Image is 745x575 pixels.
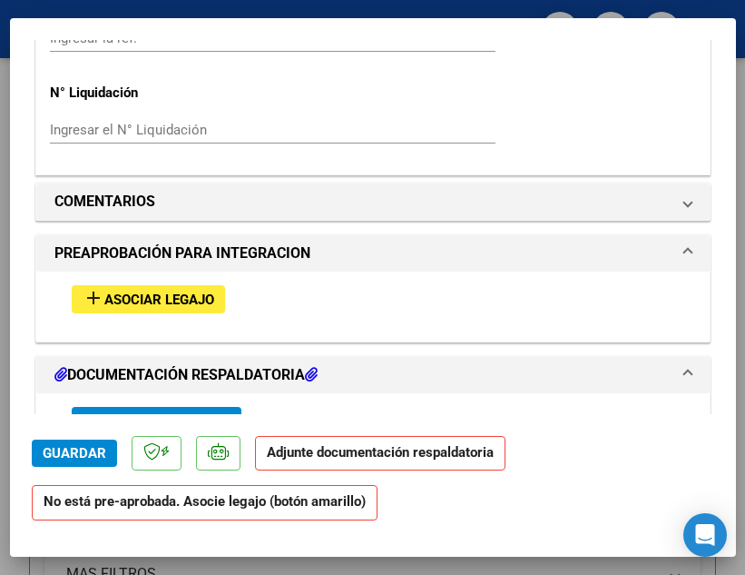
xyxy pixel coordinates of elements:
strong: Adjunte documentación respaldatoria [267,444,494,461]
h1: COMENTARIOS [54,191,155,213]
mat-expansion-panel-header: COMENTARIOS [36,183,710,220]
button: Asociar Legajo [72,285,225,313]
mat-icon: add [83,287,104,309]
button: Agregar Documento [72,407,241,435]
strong: No está pre-aprobada. Asocie legajo (botón amarillo) [32,485,377,520]
div: PREAPROBACIÓN PARA INTEGRACION [36,272,710,342]
mat-expansion-panel-header: DOCUMENTACIÓN RESPALDATORIA [36,357,710,393]
button: Guardar [32,440,117,467]
h1: PREAPROBACIÓN PARA INTEGRACION [54,243,310,264]
div: Open Intercom Messenger [683,513,727,557]
mat-expansion-panel-header: PREAPROBACIÓN PARA INTEGRACION [36,235,710,272]
p: N° Liquidación [50,83,244,104]
span: Guardar [43,445,106,461]
h1: DOCUMENTACIÓN RESPALDATORIA [54,364,318,386]
span: Agregar Documento [83,413,230,430]
span: Asociar Legajo [104,292,214,308]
